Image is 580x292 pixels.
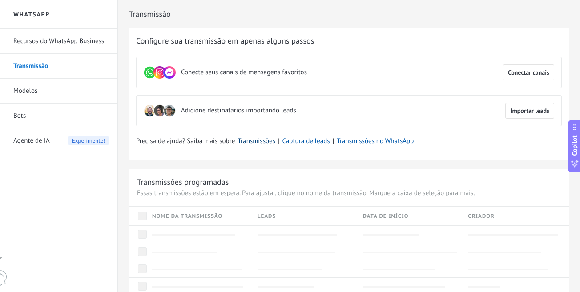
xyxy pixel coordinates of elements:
[337,137,414,145] a: Transmissões no WhatsApp
[129,5,569,23] h2: Transmissão
[153,104,166,117] img: leadIcon
[510,108,549,114] span: Importar leads
[136,36,314,46] span: Configure sua transmissão em apenas alguns passos
[163,104,176,117] img: leadIcon
[503,64,554,80] button: Conectar canais
[505,103,554,119] button: Importar leads
[181,106,296,115] span: Adicione destinatários importando leads
[258,212,276,220] span: Leads
[181,68,307,77] span: Conecte seus canais de mensagens favoritos
[282,137,330,145] a: Captura de leads
[68,136,109,145] span: Experimente!
[152,212,222,220] span: Nome da transmissão
[144,104,156,117] img: leadIcon
[13,128,50,153] span: Agente de IA
[13,54,109,79] a: Transmissão
[136,137,235,146] span: Precisa de ajuda? Saiba mais sobre
[137,177,229,187] div: Transmissões programadas
[363,212,409,220] span: Data de início
[13,79,109,104] a: Modelos
[13,29,109,54] a: Recursos do WhatsApp Business
[468,212,495,220] span: Criador
[508,69,549,76] span: Conectar canais
[137,189,561,197] p: Essas transmissões estão em espera. Para ajustar, clique no nome da transmissão. Marque a caixa d...
[238,137,275,145] a: Transmissões
[136,137,562,146] div: | |
[13,104,109,128] a: Bots
[13,128,109,153] a: Agente de IAExperimente!
[570,135,579,156] span: Copilot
